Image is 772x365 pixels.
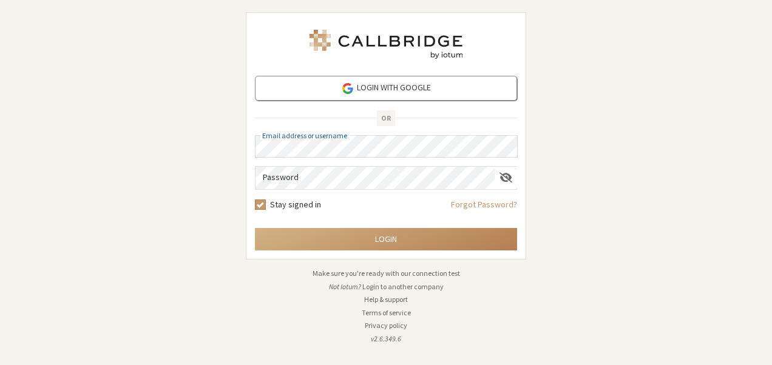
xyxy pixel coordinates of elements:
[362,281,444,292] button: Login to another company
[270,198,321,211] label: Stay signed in
[365,321,407,330] a: Privacy policy
[495,167,517,188] div: Show password
[255,135,518,158] input: Email address or username
[255,76,517,101] a: Login with Google
[341,82,354,95] img: google-icon.png
[377,110,395,126] span: OR
[451,198,517,219] a: Forgot Password?
[362,308,411,317] a: Terms of service
[313,269,460,278] a: Make sure you're ready with our connection test
[256,167,495,189] input: Password
[246,281,526,292] li: Not Iotum?
[364,295,408,304] a: Help & support
[246,333,526,344] li: v2.6.349.6
[255,228,517,250] button: Login
[307,30,465,59] img: Iotum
